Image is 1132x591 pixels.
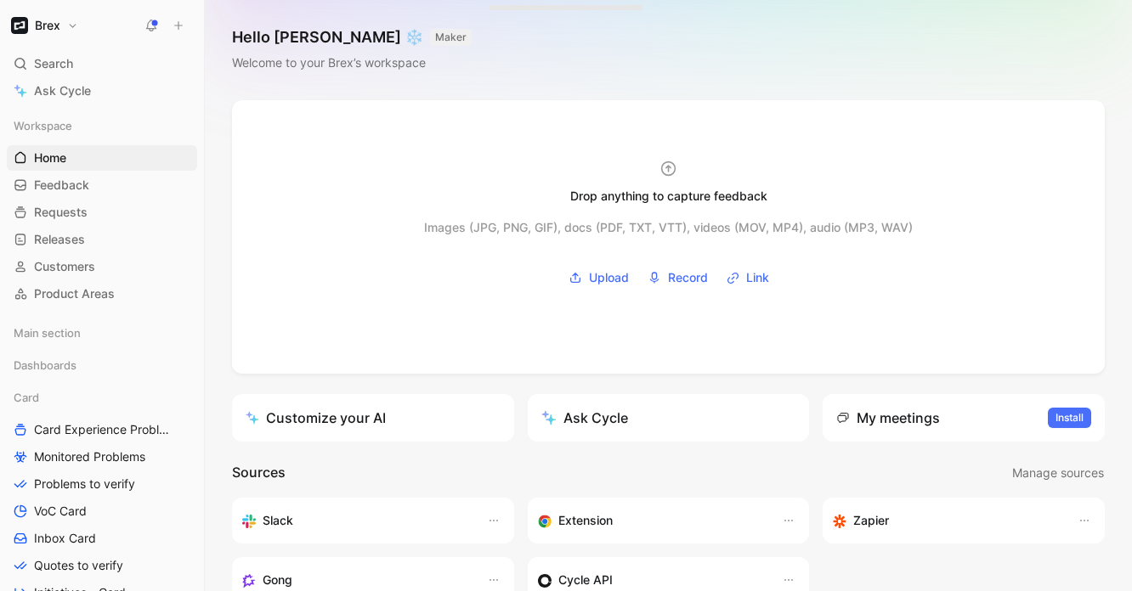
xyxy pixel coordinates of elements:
[232,27,472,48] h1: Hello [PERSON_NAME] ❄️
[34,448,145,465] span: Monitored Problems
[232,53,472,73] div: Welcome to your Brex’s workspace
[7,227,197,252] a: Releases
[1048,408,1091,428] button: Install
[7,320,197,351] div: Main section
[34,177,89,194] span: Feedback
[246,408,386,428] div: Customize your AI
[7,320,197,346] div: Main section
[14,357,76,374] span: Dashboards
[1056,409,1084,426] span: Install
[642,265,714,290] button: Record
[538,570,766,590] div: Sync customers & send feedback from custom sources. Get inspired by our favorite use case
[242,510,470,531] div: Sync your customers, send feedback and get updates in Slack
[7,526,197,551] a: Inbox Card
[232,394,514,442] a: Customize your AI
[34,204,88,221] span: Requests
[14,117,72,134] span: Workspace
[541,408,628,428] div: Ask Cycle
[7,78,197,104] a: Ask Cycle
[34,476,135,492] span: Problems to verify
[7,553,197,578] a: Quotes to verify
[563,265,635,290] button: Upload
[7,113,197,138] div: Workspace
[853,510,889,531] h3: Zapier
[7,172,197,198] a: Feedback
[570,186,767,206] div: Drop anything to capture feedback
[7,444,197,470] a: Monitored Problems
[34,530,96,547] span: Inbox Card
[558,510,613,531] h3: Extension
[34,421,174,438] span: Card Experience Problems
[34,81,91,101] span: Ask Cycle
[7,281,197,307] a: Product Areas
[34,285,115,302] span: Product Areas
[34,557,123,574] span: Quotes to verify
[836,408,940,428] div: My meetings
[35,18,60,33] h1: Brex
[1011,462,1105,484] button: Manage sources
[263,510,293,531] h3: Slack
[1012,463,1104,483] span: Manage sources
[528,394,810,442] button: Ask Cycle
[668,267,708,288] span: Record
[7,51,197,76] div: Search
[7,471,197,497] a: Problems to verify
[7,200,197,225] a: Requests
[232,462,286,484] h2: Sources
[14,324,81,341] span: Main section
[34,149,66,166] span: Home
[538,510,766,531] div: Capture feedback from anywhere on the web
[7,14,82,37] button: BrexBrex
[7,145,197,171] a: Home
[34,503,87,520] span: VoC Card
[34,258,95,275] span: Customers
[34,231,85,248] span: Releases
[34,53,73,74] span: Search
[242,570,470,590] div: Capture feedback from your incoming calls
[11,17,28,34] img: Brex
[424,217,913,238] div: Images (JPG, PNG, GIF), docs (PDF, TXT, VTT), videos (MOV, MP4), audio (MP3, WAV)
[263,570,292,590] h3: Gong
[7,498,197,524] a: VoC Card
[7,385,197,410] div: Card
[7,352,197,383] div: Dashboards
[833,510,1061,531] div: Capture feedback from thousands of sources with Zapier (survey results, recordings, sheets, etc).
[7,352,197,378] div: Dashboards
[721,265,775,290] button: Link
[430,29,472,46] button: MAKER
[746,267,769,288] span: Link
[7,417,197,442] a: Card Experience Problems
[558,570,613,590] h3: Cycle API
[14,389,39,406] span: Card
[589,267,629,288] span: Upload
[7,254,197,279] a: Customers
